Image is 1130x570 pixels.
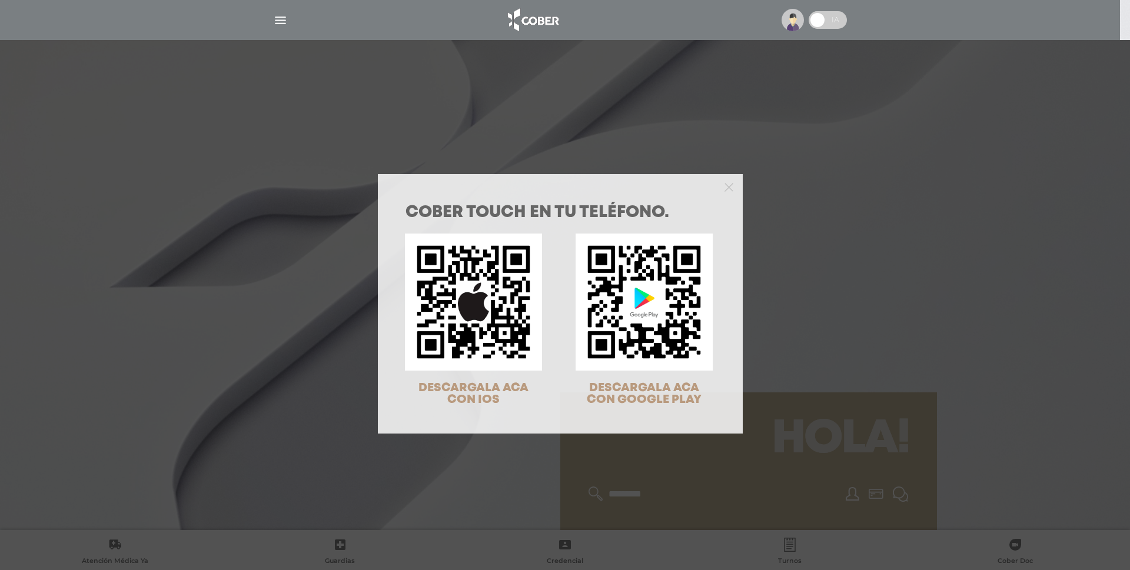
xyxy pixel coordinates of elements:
img: qr-code [405,234,542,371]
span: DESCARGALA ACA CON IOS [418,382,529,405]
h1: COBER TOUCH en tu teléfono. [406,205,715,221]
span: DESCARGALA ACA CON GOOGLE PLAY [587,382,702,405]
img: qr-code [576,234,713,371]
button: Close [724,181,733,192]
